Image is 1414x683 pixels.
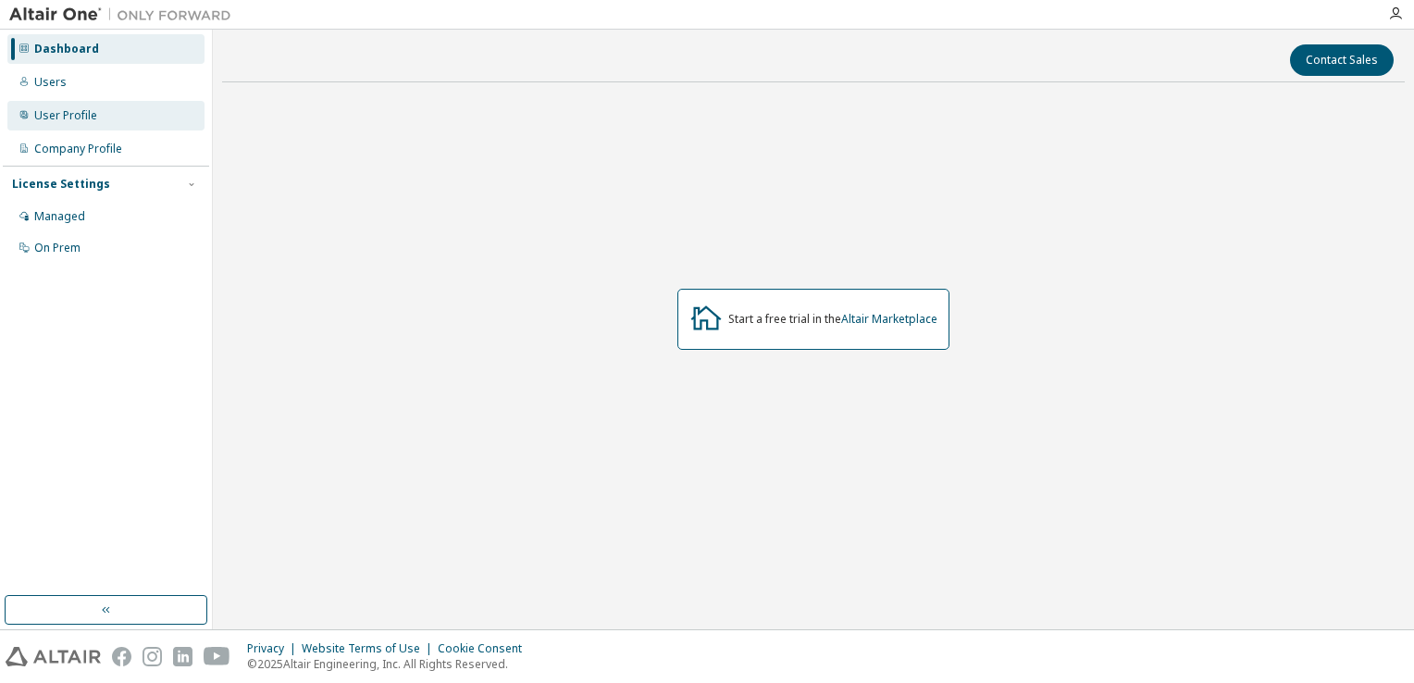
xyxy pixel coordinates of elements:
div: License Settings [12,177,110,192]
img: instagram.svg [143,647,162,666]
div: Cookie Consent [438,641,533,656]
img: facebook.svg [112,647,131,666]
div: Website Terms of Use [302,641,438,656]
p: © 2025 Altair Engineering, Inc. All Rights Reserved. [247,656,533,672]
div: Start a free trial in the [728,312,937,327]
button: Contact Sales [1290,44,1394,76]
img: linkedin.svg [173,647,192,666]
img: altair_logo.svg [6,647,101,666]
div: User Profile [34,108,97,123]
div: Users [34,75,67,90]
img: youtube.svg [204,647,230,666]
a: Altair Marketplace [841,311,937,327]
img: Altair One [9,6,241,24]
div: Managed [34,209,85,224]
div: Company Profile [34,142,122,156]
div: Privacy [247,641,302,656]
div: Dashboard [34,42,99,56]
div: On Prem [34,241,81,255]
